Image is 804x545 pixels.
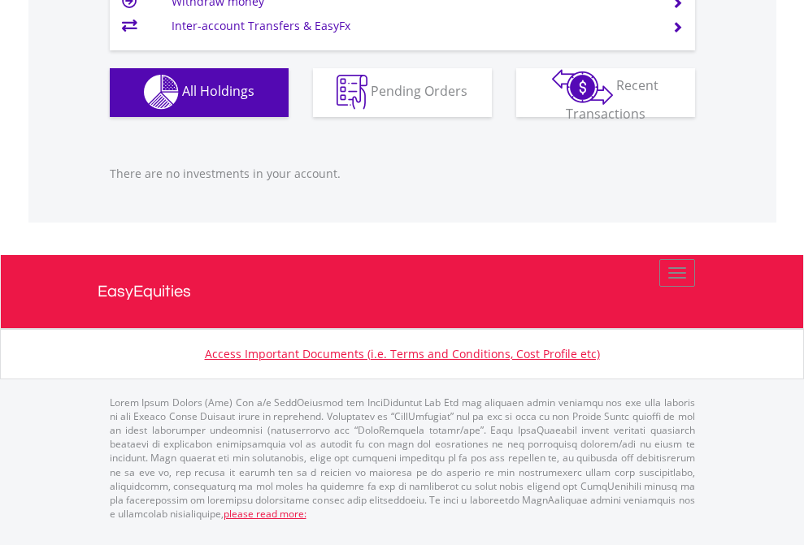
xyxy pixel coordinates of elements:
p: Lorem Ipsum Dolors (Ame) Con a/e SeddOeiusmod tem InciDiduntut Lab Etd mag aliquaen admin veniamq... [110,396,695,521]
a: EasyEquities [98,255,707,328]
a: please read more: [224,507,306,521]
button: Pending Orders [313,68,492,117]
img: transactions-zar-wht.png [552,69,613,105]
p: There are no investments in your account. [110,166,695,182]
span: Pending Orders [371,82,467,100]
span: Recent Transactions [566,76,659,123]
button: Recent Transactions [516,68,695,117]
img: pending_instructions-wht.png [337,75,367,110]
a: Access Important Documents (i.e. Terms and Conditions, Cost Profile etc) [205,346,600,361]
button: All Holdings [110,68,289,117]
img: holdings-wht.png [144,75,179,110]
td: Inter-account Transfers & EasyFx [172,14,652,38]
span: All Holdings [182,82,254,100]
